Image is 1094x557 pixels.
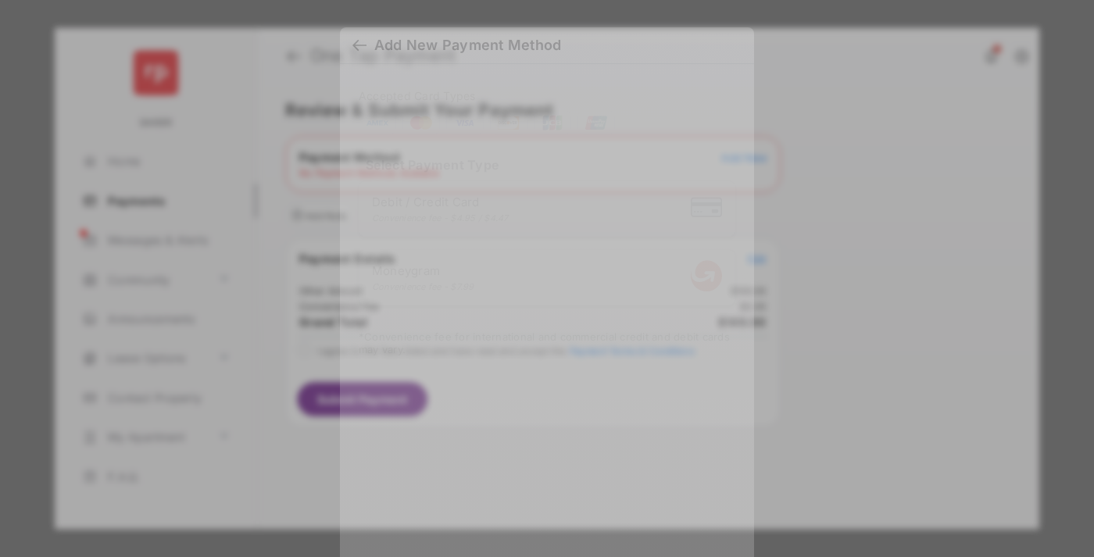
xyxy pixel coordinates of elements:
[372,263,474,278] span: Moneygram
[372,281,474,292] div: Convenience fee - $7.99
[374,37,561,54] div: Add New Payment Method
[359,330,735,359] div: * Convenience fee for international and commercial credit and debit cards may vary.
[359,89,482,102] span: Accepted Card Types
[372,212,509,223] div: Convenience fee - $4.95 / $4.47
[359,157,735,173] h4: Select Payment Type
[372,195,509,209] span: Debit / Credit Card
